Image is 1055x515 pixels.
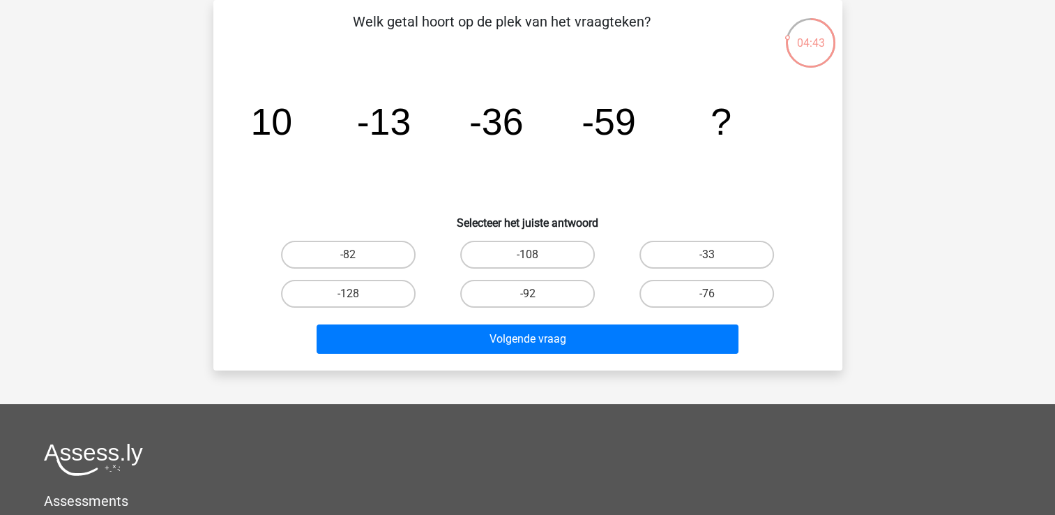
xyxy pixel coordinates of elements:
[784,17,837,52] div: 04:43
[639,280,774,308] label: -76
[281,280,416,308] label: -128
[250,100,292,142] tspan: 10
[44,493,1011,509] h5: Assessments
[639,241,774,269] label: -33
[469,100,523,142] tspan: -36
[281,241,416,269] label: -82
[711,100,731,142] tspan: ?
[44,443,143,476] img: Assessly logo
[460,280,595,308] label: -92
[460,241,595,269] label: -108
[317,324,738,354] button: Volgende vraag
[236,205,820,230] h6: Selecteer het juiste antwoord
[582,100,636,142] tspan: -59
[236,11,768,53] p: Welk getal hoort op de plek van het vraagteken?
[356,100,411,142] tspan: -13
